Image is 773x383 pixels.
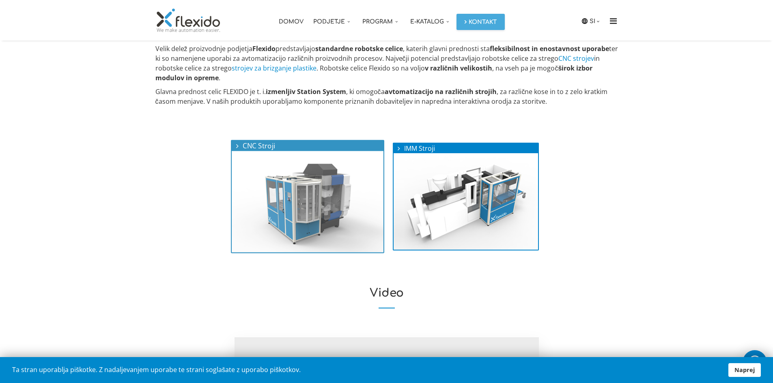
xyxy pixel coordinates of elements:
img: Flexido, d.o.o. [155,8,222,32]
a: CNC strojev [558,54,594,63]
img: icon-laguage.svg [581,17,588,25]
strong: izmenljiv Station System [266,87,346,96]
i: Menu [607,17,620,25]
p: Velik delež proizvodnje podjetja predstavljajo , katerih glavni prednosti sta ter ki so namenjene... [155,44,618,83]
a: Naprej [728,363,761,377]
a: SI [590,17,602,26]
a: CNC Stroji [232,141,383,252]
a: Kontakt [456,14,505,30]
a: strojev za brizganje plastike [232,64,317,73]
img: IMM Stroji [394,153,538,250]
strong: fleksibilnost in enostavnost uporabe [490,44,609,53]
strong: Flexido [252,44,276,53]
img: CNC Stroji [232,151,383,252]
strong: standardne robotske celice [315,44,403,53]
strong: avtomatizacijo na različnih strojih [385,87,497,96]
a: IMM Stroji [394,144,538,250]
strong: v različnih velikostih [425,64,493,73]
h2: Video [155,287,618,308]
img: whatsapp_icon_white.svg [747,354,763,370]
p: Glavna prednost celic FLEXIDO je t. i. , ki omogoča , za različne kose in to z zelo kratkim časom... [155,87,618,106]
